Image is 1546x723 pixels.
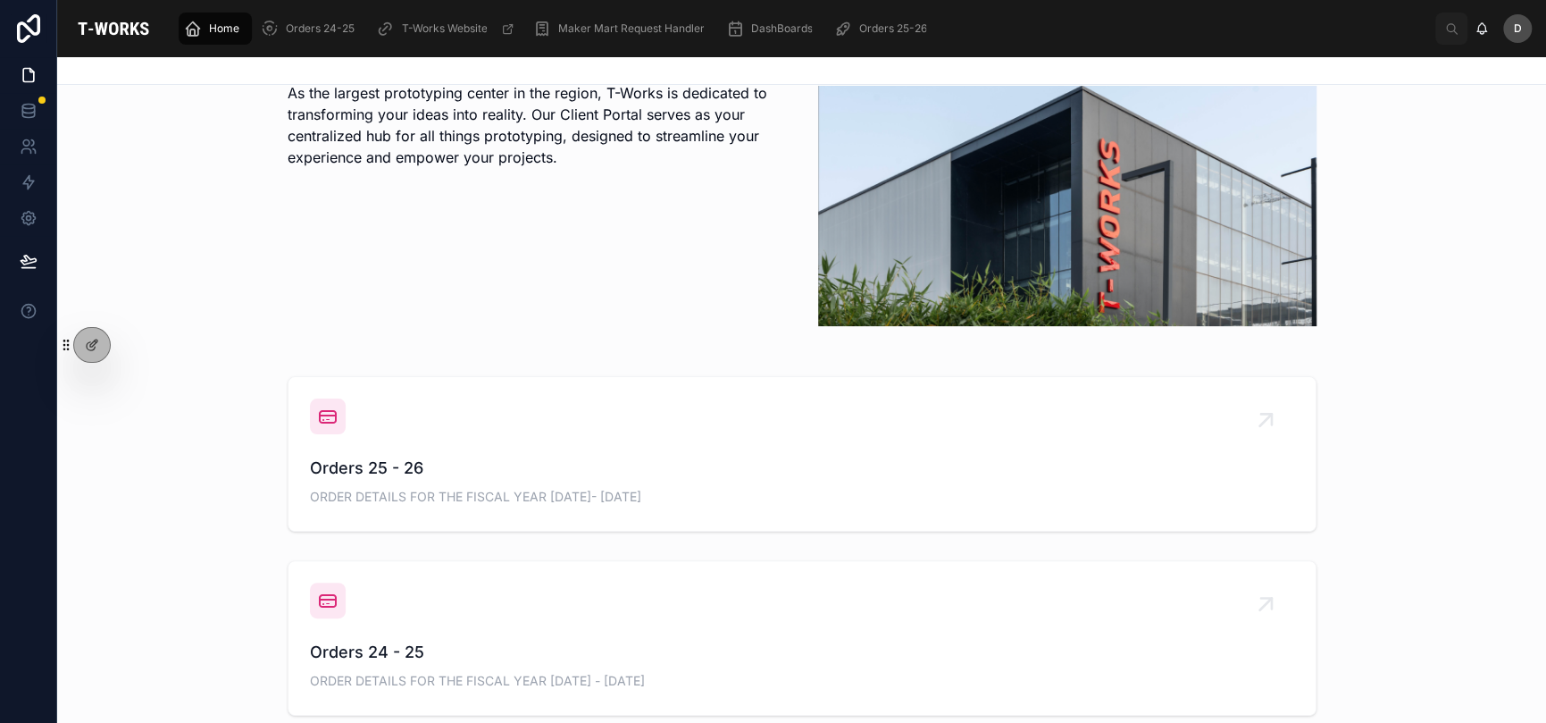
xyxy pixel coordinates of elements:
[310,640,1294,665] span: Orders 24 - 25
[310,488,1294,506] span: ORDER DETAILS FOR THE FISCAL YEAR [DATE]- [DATE]
[720,13,824,45] a: DashBoards
[71,14,155,43] img: App logo
[527,13,716,45] a: Maker Mart Request Handler
[828,13,939,45] a: Orders 25-26
[818,79,1316,326] img: 20656-Tworks-build.png
[170,9,1435,48] div: scrollable content
[371,13,523,45] a: T-Works Website
[288,82,786,168] p: As the largest prototyping center in the region, T-Works is dedicated to transforming your ideas ...
[209,21,239,36] span: Home
[310,672,1294,690] span: ORDER DETAILS FOR THE FISCAL YEAR [DATE] - [DATE]
[750,21,812,36] span: DashBoards
[1514,21,1522,36] span: D
[288,377,1316,531] a: Orders 25 - 26ORDER DETAILS FOR THE FISCAL YEAR [DATE]- [DATE]
[255,13,367,45] a: Orders 24-25
[288,561,1316,715] a: Orders 24 - 25ORDER DETAILS FOR THE FISCAL YEAR [DATE] - [DATE]
[179,13,252,45] a: Home
[286,21,355,36] span: Orders 24-25
[310,456,1294,481] span: Orders 25 - 26
[557,21,704,36] span: Maker Mart Request Handler
[401,21,487,36] span: T-Works Website
[858,21,926,36] span: Orders 25-26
